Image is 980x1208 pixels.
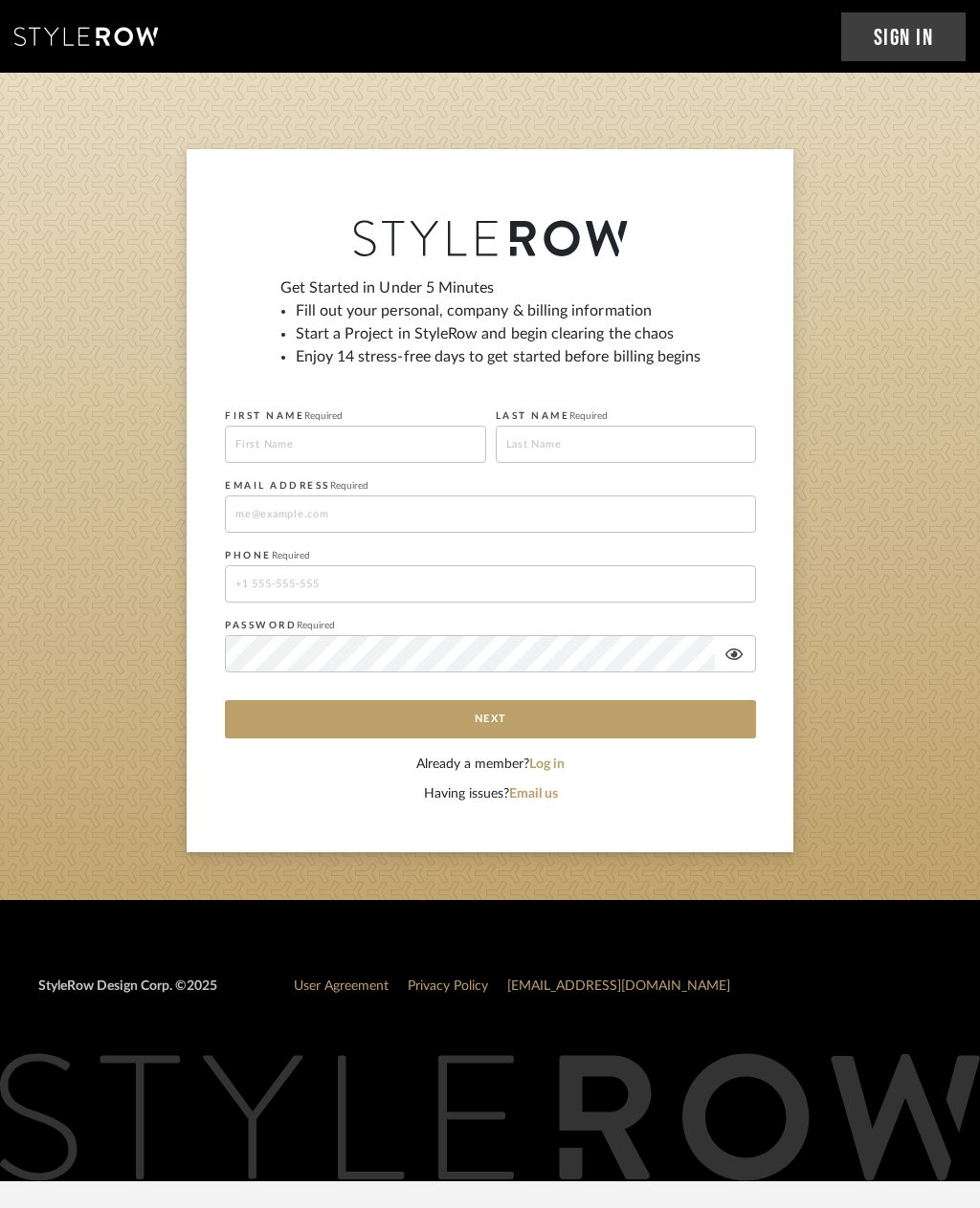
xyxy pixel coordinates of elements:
span: Required [297,621,335,630]
li: Enjoy 14 stress-free days to get started before billing begins [296,345,702,368]
a: Email us [509,787,558,801]
a: User Agreement [294,979,389,993]
label: EMAIL ADDRESS [225,480,368,492]
div: Get Started in Under 5 Minutes [280,276,702,384]
a: Privacy Policy [408,979,488,993]
div: Already a member? [225,755,756,775]
span: Required [304,411,343,421]
label: PASSWORD [225,620,335,631]
label: LAST NAME [496,410,609,422]
a: Sign In [841,12,967,61]
div: Having issues? [225,784,756,804]
a: [EMAIL_ADDRESS][DOMAIN_NAME] [507,979,730,993]
li: Start a Project in StyleRow and begin clearing the chaos [296,322,702,345]
input: Last Name [496,426,757,463]
button: Next [225,700,756,738]
label: FIRST NAME [225,410,343,422]
span: Required [272,551,310,560]
li: Fill out your personal, company & billing information [296,299,702,322]
span: Required [330,481,368,491]
span: Required [569,411,608,421]
div: StyleRow Design Corp. ©2025 [38,977,217,1012]
label: PHONE [225,550,310,561]
button: Log in [529,755,565,775]
input: First Name [225,426,486,463]
input: me@example.com [225,495,756,533]
input: +1 555-555-555 [225,565,756,603]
